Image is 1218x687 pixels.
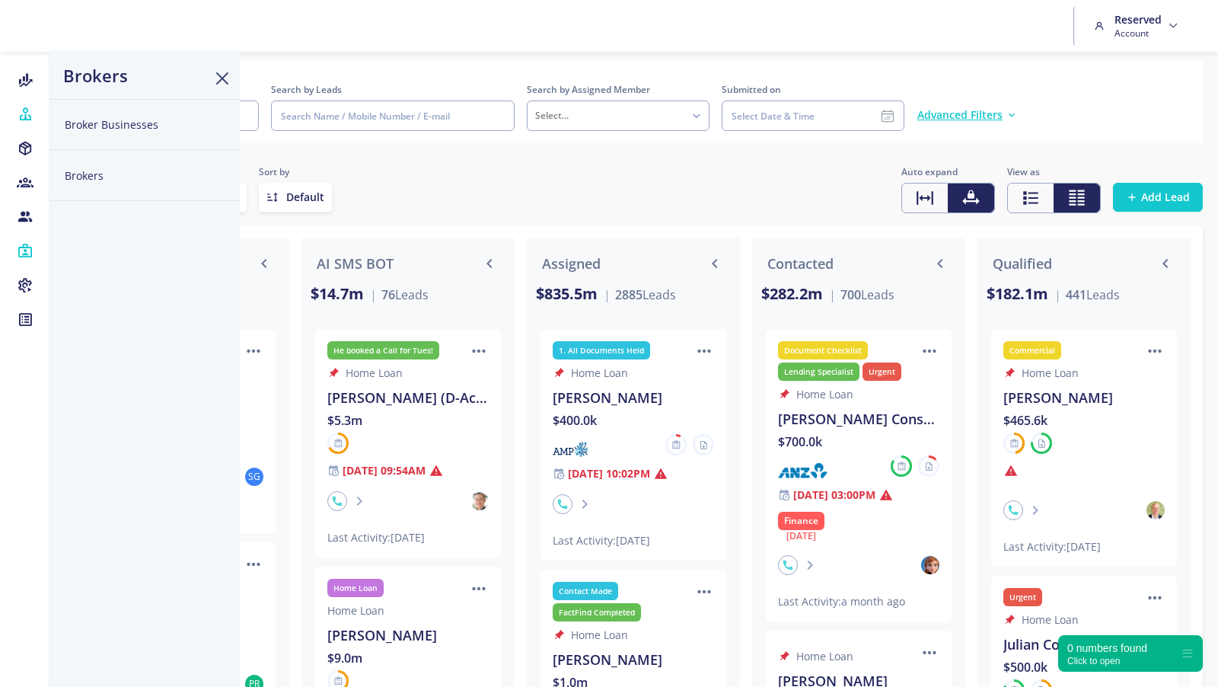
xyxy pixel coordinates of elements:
span: Account [1114,27,1162,40]
button: Brokers [49,150,240,201]
a: Reserved Account [1089,6,1187,46]
h3: Brokers [63,66,128,85]
h6: Reserved [1114,12,1162,27]
button: Broker Businesses [49,99,240,150]
img: brand-logo.ec75409.png [12,11,61,41]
